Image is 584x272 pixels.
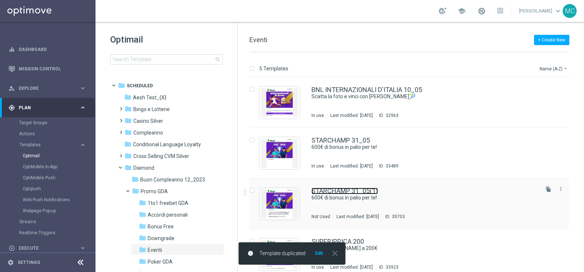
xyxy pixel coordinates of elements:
[8,245,15,251] i: play_circle_outline
[133,153,189,159] span: Cross Selling CVM Silver
[330,249,340,258] i: close
[8,66,87,72] div: Mission Control
[19,131,76,137] a: Actions
[554,7,562,15] span: keyboard_arrow_down
[8,46,15,53] i: equalizer
[19,86,79,91] span: Explore
[19,40,86,59] a: Dashboard
[125,105,132,113] i: folder
[19,59,86,78] a: Mission Control
[261,88,298,117] img: 32963.jpeg
[23,205,95,216] div: Webpage Pop-up
[148,235,174,242] span: Downgrade
[311,245,521,252] a: Per [PERSON_NAME] a 200€
[311,238,364,245] a: SUPERIPPICA 200
[139,211,146,218] i: folder
[19,143,72,147] span: Templates
[19,227,95,238] div: Realtime Triggers
[327,163,376,169] div: Last modified: [DATE]
[125,164,132,171] i: folder
[458,7,466,15] span: school
[242,128,583,179] div: Press SPACE to select this row.
[18,260,40,265] a: Settings
[23,150,95,161] div: Optimail
[23,161,95,172] div: OptiMobile In-App
[242,179,583,229] div: Press SPACE to select this row.
[8,85,87,91] button: person_search Explore keyboard_arrow_right
[23,197,76,203] a: Web Push Notifications
[110,54,223,65] input: Search Template
[139,258,146,265] i: folder
[329,250,340,256] button: close
[311,93,538,100] div: Scatta la foto e vinci con Sisal🎾
[133,129,163,136] span: Compleanno
[139,223,146,230] i: folder
[23,183,95,194] div: Optipush
[311,163,324,169] div: In use
[148,200,188,206] span: 1to1 freebet GDA
[8,59,86,78] div: Mission Control
[259,65,288,72] p: 5 Templates
[215,56,221,62] span: search
[19,143,79,147] div: Templates
[8,105,87,111] button: gps_fixed Plan keyboard_arrow_right
[23,194,95,205] div: Web Push Notifications
[132,187,139,195] i: folder
[376,163,399,169] div: ID:
[131,176,139,183] i: folder
[311,113,324,118] div: In use
[148,223,174,230] span: Bonus Free
[261,190,298,218] img: 35703.jpeg
[8,104,79,111] div: Plan
[19,128,95,139] div: Actions
[311,144,521,151] a: 600€ di bonus in palio per te!
[19,230,76,236] a: Realtime Triggers
[110,34,223,45] h1: Optimail
[8,85,15,92] i: person_search
[19,139,95,216] div: Templates
[334,214,382,220] div: Last modified: [DATE]
[311,264,324,270] div: In use
[311,93,521,100] a: Scatta la foto e vinci con [PERSON_NAME]🎾
[124,93,131,101] i: folder
[242,77,583,128] div: Press SPACE to select this row.
[518,5,563,16] a: [PERSON_NAME]keyboard_arrow_down
[557,184,565,193] button: more_vert
[19,106,79,110] span: Plan
[118,82,125,89] i: folder
[392,214,405,220] div: 35703
[8,104,15,111] i: gps_fixed
[23,175,76,181] a: OptiMobile Push
[19,219,76,225] a: Streams
[133,165,154,171] span: Diamond
[563,4,577,18] div: MC
[125,152,132,159] i: folder
[19,216,95,227] div: Streams
[8,245,79,251] div: Execute
[79,104,86,111] i: keyboard_arrow_right
[148,212,188,218] span: Accordi personali
[8,40,86,59] div: Dashboard
[314,250,324,256] button: Edit
[8,85,79,92] div: Explore
[19,142,87,148] button: Templates keyboard_arrow_right
[327,113,376,118] div: Last modified: [DATE]
[382,214,405,220] div: ID:
[23,208,76,214] a: Webpage Pop-up
[311,194,521,201] a: 600€ di bonus in palio per te!
[23,164,76,170] a: OptiMobile In-App
[545,186,551,192] i: file_copy
[140,176,205,183] span: Buon Compleanno 12_2023
[124,140,131,148] i: folder
[386,264,399,270] div: 33923
[19,120,76,126] a: Target Groups
[133,118,163,124] span: Casino Silver
[311,188,378,194] a: STARCHAMP 31_05(1)
[139,234,146,242] i: folder
[23,153,76,159] a: Optimail
[376,113,399,118] div: ID:
[79,245,86,251] i: keyboard_arrow_right
[133,141,201,148] span: Conditional Language Loyalty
